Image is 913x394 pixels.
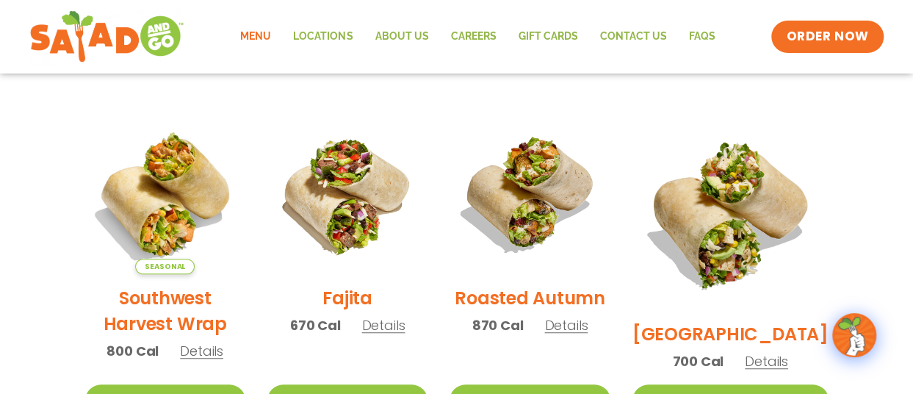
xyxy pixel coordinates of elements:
[834,315,875,356] img: wpChatIcon
[180,342,223,360] span: Details
[588,20,677,54] a: Contact Us
[786,28,868,46] span: ORDER NOW
[632,114,829,310] img: Product photo for BBQ Ranch Wrap
[85,285,245,337] h2: Southwest Harvest Wrap
[439,20,507,54] a: Careers
[677,20,726,54] a: FAQs
[450,114,610,274] img: Product photo for Roasted Autumn Wrap
[29,7,184,66] img: new-SAG-logo-768×292
[107,341,159,361] span: 800 Cal
[771,21,883,53] a: ORDER NOW
[135,259,195,274] span: Seasonal
[632,321,829,347] h2: [GEOGRAPHIC_DATA]
[472,315,524,335] span: 870 Cal
[322,285,372,311] h2: Fajita
[85,114,245,274] img: Product photo for Southwest Harvest Wrap
[544,316,588,334] span: Details
[745,352,788,370] span: Details
[290,315,341,335] span: 670 Cal
[507,20,588,54] a: GIFT CARDS
[455,285,605,311] h2: Roasted Autumn
[267,114,427,274] img: Product photo for Fajita Wrap
[229,20,726,54] nav: Menu
[364,20,439,54] a: About Us
[672,351,723,371] span: 700 Cal
[229,20,282,54] a: Menu
[282,20,364,54] a: Locations
[362,316,405,334] span: Details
